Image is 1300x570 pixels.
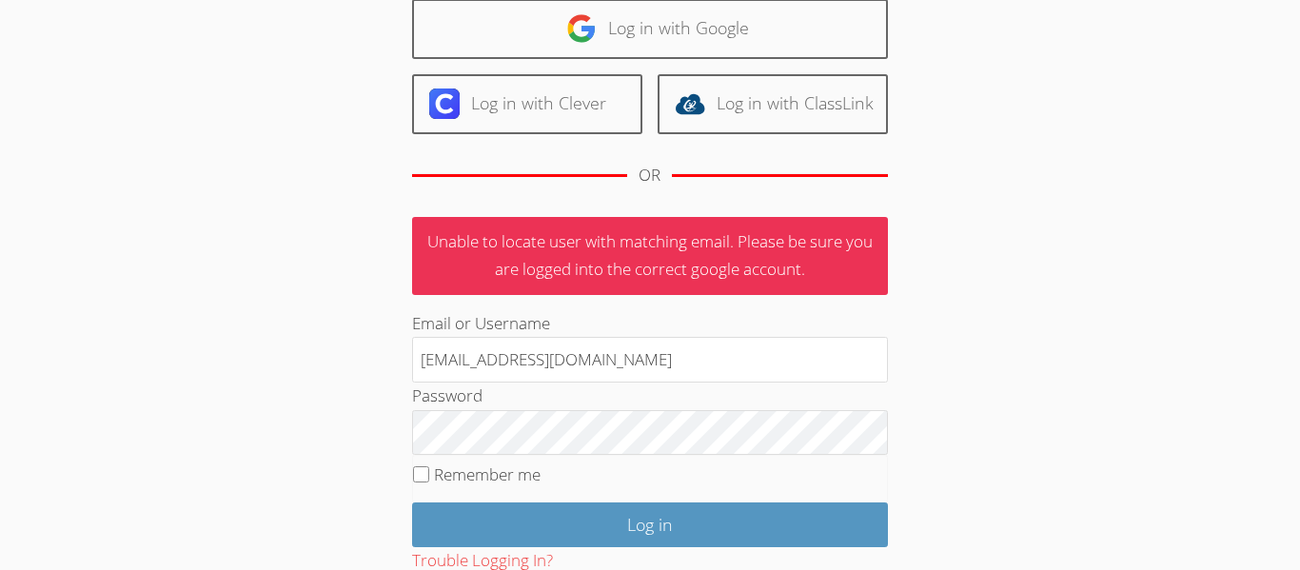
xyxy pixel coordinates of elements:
[566,13,597,44] img: google-logo-50288ca7cdecda66e5e0955fdab243c47b7ad437acaf1139b6f446037453330a.svg
[658,74,888,134] a: Log in with ClassLink
[639,162,660,189] div: OR
[429,88,460,119] img: clever-logo-6eab21bc6e7a338710f1a6ff85c0baf02591cd810cc4098c63d3a4b26e2feb20.svg
[412,502,888,547] input: Log in
[675,88,705,119] img: classlink-logo-d6bb404cc1216ec64c9a2012d9dc4662098be43eaf13dc465df04b49fa7ab582.svg
[412,312,550,334] label: Email or Username
[412,217,888,295] p: Unable to locate user with matching email. Please be sure you are logged into the correct google ...
[412,384,483,406] label: Password
[412,74,642,134] a: Log in with Clever
[434,463,541,485] label: Remember me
